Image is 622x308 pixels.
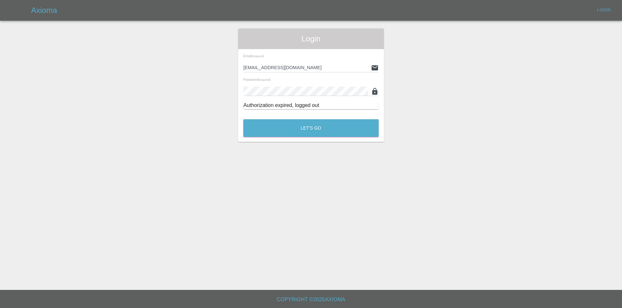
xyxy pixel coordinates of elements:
button: Let's Go [243,119,379,137]
a: Login [593,5,614,15]
small: (required) [259,79,271,81]
div: Authorization expired, logged out [243,101,379,109]
small: (required) [252,55,264,58]
h6: Copyright © 2025 Axioma [5,295,617,304]
span: Email [243,54,264,58]
span: Login [243,34,379,44]
span: Password [243,78,271,81]
h5: Axioma [31,5,57,16]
